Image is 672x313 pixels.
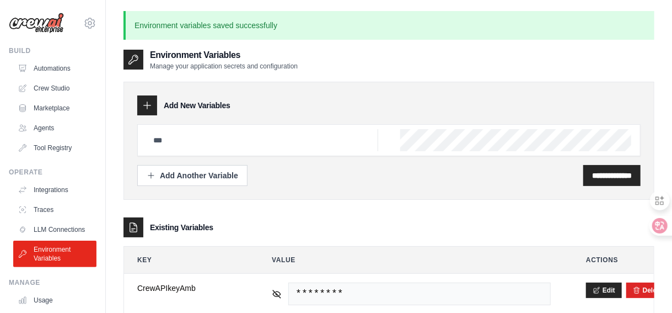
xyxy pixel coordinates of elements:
[9,13,64,34] img: Logo
[137,165,248,186] button: Add Another Variable
[13,60,96,77] a: Automations
[150,49,298,62] h2: Environment Variables
[13,291,96,309] a: Usage
[13,139,96,157] a: Tool Registry
[633,286,663,295] button: Delete
[13,79,96,97] a: Crew Studio
[259,247,564,273] th: Value
[9,46,96,55] div: Build
[586,283,622,298] button: Edit
[13,201,96,219] a: Traces
[13,181,96,199] a: Integrations
[573,247,654,273] th: Actions
[123,11,654,40] p: Environment variables saved successfully
[150,62,298,71] p: Manage your application secrets and configuration
[9,168,96,177] div: Operate
[150,222,213,233] h3: Existing Variables
[9,278,96,287] div: Manage
[13,241,96,267] a: Environment Variables
[13,99,96,117] a: Marketplace
[124,247,250,273] th: Key
[13,119,96,137] a: Agents
[137,283,236,294] span: CrewAPIkeyAmb
[164,100,230,111] h3: Add New Variables
[13,221,96,238] a: LLM Connections
[147,170,238,181] div: Add Another Variable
